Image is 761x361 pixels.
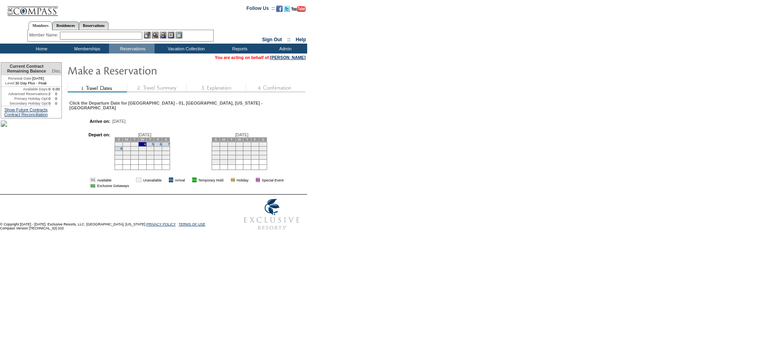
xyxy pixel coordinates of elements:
[115,151,123,155] td: 15
[1,101,48,106] td: Secondary Holiday Opt:
[130,151,138,155] td: 17
[243,151,251,155] td: 19
[67,84,127,92] img: step1_state2.gif
[251,151,259,155] td: 20
[130,155,138,159] td: 24
[212,159,220,164] td: 29
[235,132,249,137] span: [DATE]
[251,155,259,159] td: 27
[236,195,307,234] img: Exclusive Resorts
[48,101,51,106] td: 0
[231,178,235,182] td: 01
[259,142,267,146] td: 7
[4,112,48,117] a: Contract Reconciliation
[29,32,60,38] div: Member Name:
[115,137,123,141] td: S
[251,137,259,141] td: F
[228,155,235,159] td: 24
[262,44,307,53] td: Admin
[243,155,251,159] td: 26
[79,21,109,30] a: Reservations
[1,96,48,101] td: Primary Holiday Opt:
[1,120,7,127] img: Shot-42-087.jpg
[51,101,61,106] td: 0
[152,142,154,146] a: 5
[144,32,151,38] img: b_edit.gif
[4,107,48,112] a: Show Future Contracts
[284,8,290,13] a: Follow us on Twitter
[220,155,228,159] td: 23
[138,151,146,155] td: 18
[270,55,306,60] a: [PERSON_NAME]
[154,146,162,151] td: 13
[73,132,110,172] td: Depart on:
[163,178,167,182] img: i.gif
[220,151,228,155] td: 16
[109,44,155,53] td: Reservations
[296,37,306,42] a: Help
[220,137,228,141] td: M
[115,155,123,159] td: 22
[69,101,304,110] div: Click the Departure Date for [GEOGRAPHIC_DATA] - 01, [GEOGRAPHIC_DATA], [US_STATE] - [GEOGRAPHIC_...
[154,137,162,141] td: F
[228,142,235,146] td: 3
[115,142,123,146] td: 1
[237,178,249,182] td: Holiday
[51,96,61,101] td: 0
[212,155,220,159] td: 22
[97,178,129,182] td: Available
[146,151,154,155] td: 19
[212,137,220,141] td: S
[235,142,243,146] td: 4
[146,137,154,141] td: T
[1,75,51,81] td: [DATE]
[212,146,220,151] td: 8
[51,87,61,92] td: 0.00
[212,151,220,155] td: 15
[220,142,228,146] td: 2
[243,142,251,146] td: 5
[186,84,246,92] img: step3_state1.gif
[48,96,51,101] td: 0
[250,178,254,182] img: i.gif
[235,155,243,159] td: 25
[220,146,228,151] td: 9
[130,178,134,182] img: i.gif
[1,92,48,96] td: Advanced Reservations:
[8,76,32,81] span: Renewal Date:
[228,146,235,151] td: 10
[48,92,51,96] td: 2
[228,159,235,164] td: 31
[187,178,191,182] img: i.gif
[138,155,146,159] td: 25
[198,178,224,182] td: Temporary Hold
[247,5,275,14] td: Follow Us ::
[130,137,138,141] td: T
[127,84,186,92] img: step2_state1.gif
[1,87,48,92] td: Available Days:
[220,159,228,164] td: 30
[284,6,290,12] img: Follow us on Twitter
[259,155,267,159] td: 28
[259,151,267,155] td: 21
[162,146,170,151] td: 14
[146,155,154,159] td: 26
[154,151,162,155] td: 20
[175,178,185,182] td: Arrival
[235,137,243,141] td: W
[29,21,53,30] a: Members
[63,44,109,53] td: Memberships
[138,132,151,137] span: [DATE]
[138,142,146,146] td: 4
[90,184,95,188] td: 01
[154,155,162,159] td: 27
[51,92,61,96] td: 0
[262,178,283,182] td: Special Event
[112,119,126,124] span: [DATE]
[235,151,243,155] td: 18
[48,87,51,92] td: 0
[251,146,259,151] td: 13
[123,142,131,146] td: 2
[291,6,306,12] img: Subscribe to our YouTube Channel
[216,44,262,53] td: Reports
